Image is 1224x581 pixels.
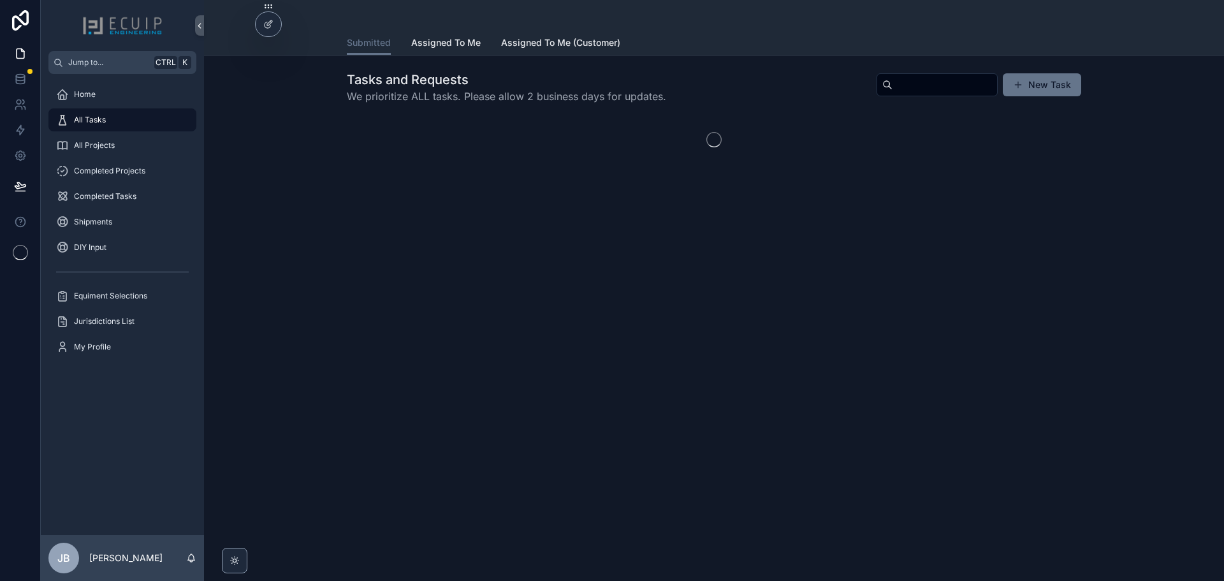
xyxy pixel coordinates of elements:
[74,115,106,125] span: All Tasks
[74,140,115,151] span: All Projects
[48,108,196,131] a: All Tasks
[89,552,163,564] p: [PERSON_NAME]
[347,31,391,55] a: Submitted
[180,57,190,68] span: K
[411,31,481,57] a: Assigned To Me
[74,191,136,202] span: Completed Tasks
[347,89,666,104] span: We prioritize ALL tasks. Please allow 2 business days for updates.
[154,56,177,69] span: Ctrl
[48,159,196,182] a: Completed Projects
[68,57,149,68] span: Jump to...
[74,166,145,176] span: Completed Projects
[48,134,196,157] a: All Projects
[48,310,196,333] a: Jurisdictions List
[41,74,204,375] div: scrollable content
[74,89,96,99] span: Home
[74,242,106,253] span: DIY Input
[74,316,135,327] span: Jurisdictions List
[48,236,196,259] a: DIY Input
[347,71,666,89] h1: Tasks and Requests
[411,36,481,49] span: Assigned To Me
[48,185,196,208] a: Completed Tasks
[347,36,391,49] span: Submitted
[1003,73,1081,96] button: New Task
[48,51,196,74] button: Jump to...CtrlK
[501,31,620,57] a: Assigned To Me (Customer)
[501,36,620,49] span: Assigned To Me (Customer)
[48,210,196,233] a: Shipments
[74,291,147,301] span: Equiment Selections
[48,335,196,358] a: My Profile
[57,550,70,566] span: JB
[74,217,112,227] span: Shipments
[74,342,111,352] span: My Profile
[82,15,163,36] img: App logo
[48,83,196,106] a: Home
[48,284,196,307] a: Equiment Selections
